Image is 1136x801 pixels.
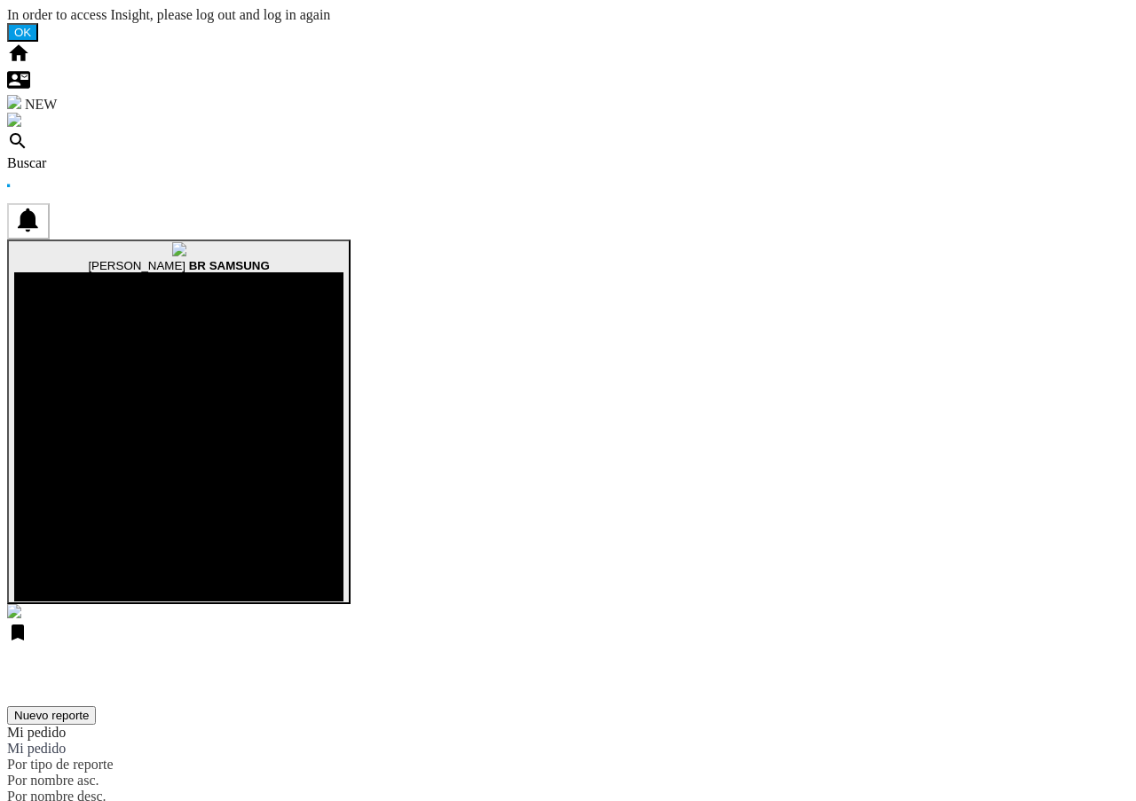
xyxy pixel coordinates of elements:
[7,606,21,621] a: Abrir Sitio Wiser
[7,757,1129,773] div: Por tipo de reporte
[7,773,1129,789] div: Por nombre asc.
[7,155,1129,171] div: Buscar
[7,23,38,42] button: OK
[7,725,1129,741] div: Mi pedido
[7,604,21,618] img: wiser-w-icon-blue.png
[7,42,1129,68] div: Inicio
[7,68,1129,95] div: Contáctanos
[7,664,1129,688] h2: Mis reportes
[7,203,50,240] button: 0 notificación
[7,741,1129,757] div: Mi pedido
[7,7,1129,23] div: In order to access Insight, please log out and log in again
[7,706,96,725] button: Nuevo reporte
[88,259,185,272] span: [PERSON_NAME]
[7,95,1129,113] div: WiseCard
[7,113,21,127] img: alerts-logo.svg
[7,95,21,109] img: wise-card.svg
[189,259,270,272] b: BR SAMSUNG
[7,240,351,604] button: [PERSON_NAME] BR SAMSUNG
[25,97,57,112] span: NEW
[172,242,186,256] img: profile.jpg
[7,113,1129,130] div: Alertas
